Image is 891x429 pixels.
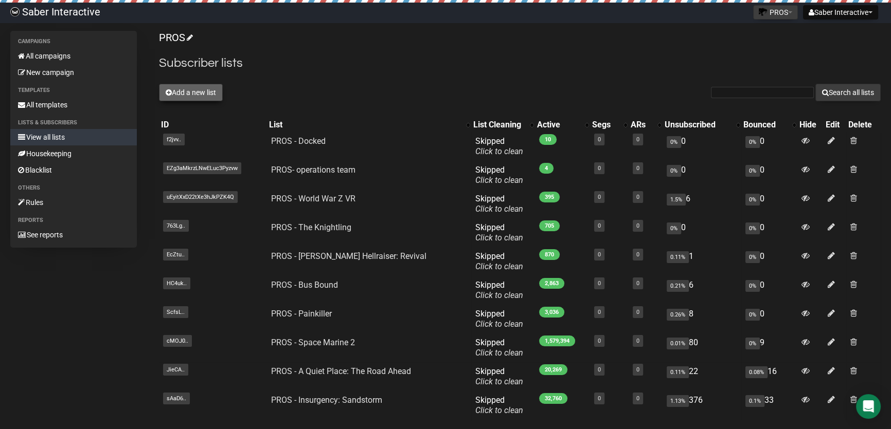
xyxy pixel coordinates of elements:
td: 0 [741,161,797,190]
span: HC4uk.. [163,277,190,289]
span: JieCA.. [163,364,188,376]
span: 0.01% [667,338,689,349]
img: favicons [759,8,767,16]
a: Click to clean [475,319,523,329]
a: PROS [159,31,191,44]
td: 0 [663,161,741,190]
span: 0% [745,136,760,148]
th: Unsubscribed: No sort applied, activate to apply an ascending sort [663,118,741,132]
span: 395 [539,192,560,202]
div: ARs [631,120,652,130]
div: Active [537,120,580,130]
a: Click to clean [475,233,523,243]
span: 870 [539,249,560,260]
a: 0 [598,136,601,143]
a: Click to clean [475,175,523,185]
a: PROS - Bus Bound [271,280,338,290]
th: Bounced: No sort applied, activate to apply an ascending sort [741,118,797,132]
td: 0 [741,247,797,276]
a: 0 [636,136,639,143]
span: 0% [745,194,760,206]
h2: Subscriber lists [159,54,881,72]
a: See reports [10,227,137,243]
li: Lists & subscribers [10,117,137,129]
a: PROS - The Knightling [271,222,351,232]
a: 0 [636,309,639,315]
span: 0% [745,165,760,177]
div: Segs [592,120,618,130]
button: Search all lists [815,84,881,101]
div: Bounced [743,120,787,130]
div: Delete [848,120,879,130]
span: 1.13% [667,395,689,407]
th: Segs: No sort applied, activate to apply an ascending sort [590,118,629,132]
a: 0 [598,338,601,344]
span: 0% [745,338,760,349]
span: 20,269 [539,364,567,375]
span: Skipped [475,222,523,243]
a: Click to clean [475,262,523,271]
a: Rules [10,194,137,211]
a: Click to clean [475,348,523,358]
a: 0 [598,165,601,172]
td: 1 [663,247,741,276]
a: 0 [598,366,601,373]
span: Skipped [475,165,523,185]
span: 0.11% [667,251,689,263]
span: 705 [539,220,560,231]
span: Skipped [475,251,523,271]
td: 376 [663,391,741,420]
span: 0% [745,309,760,321]
span: 0% [667,136,681,148]
span: 0% [667,222,681,234]
td: 0 [741,305,797,333]
span: cMOJ0.. [163,335,192,347]
a: New campaign [10,64,137,81]
td: 0 [741,218,797,247]
a: 0 [636,280,639,287]
td: 0 [741,132,797,161]
a: Click to clean [475,146,523,156]
a: PROS - Docked [271,136,326,146]
a: 0 [598,395,601,402]
a: 0 [636,222,639,229]
span: 10 [539,134,557,145]
div: Hide [799,120,822,130]
a: 0 [598,280,601,287]
span: Skipped [475,194,523,214]
td: 0 [741,190,797,218]
span: Skipped [475,338,523,358]
a: All templates [10,97,137,113]
a: Click to clean [475,405,523,415]
span: EcZtu.. [163,249,188,260]
a: PROS - [PERSON_NAME] Hellraiser: Revival [271,251,426,261]
a: PROS- operations team [271,165,355,175]
span: sAaD6.. [163,393,190,404]
li: Campaigns [10,35,137,48]
span: 1.5% [667,194,686,206]
a: PROS - Space Marine 2 [271,338,355,347]
td: 6 [663,276,741,305]
th: Edit: No sort applied, sorting is disabled [824,118,846,132]
button: PROS [753,5,798,20]
div: List [269,120,461,130]
span: f2jvv.. [163,134,185,145]
span: 3,036 [539,307,564,318]
span: Skipped [475,280,523,300]
td: 0 [663,132,741,161]
a: 0 [636,366,639,373]
span: 1,579,394 [539,335,575,346]
td: 22 [663,362,741,391]
span: 0.11% [667,366,689,378]
span: Skipped [475,395,523,415]
span: 0.21% [667,280,689,292]
span: 2,863 [539,278,564,289]
span: 0% [745,222,760,234]
th: Hide: No sort applied, sorting is disabled [797,118,824,132]
td: 6 [663,190,741,218]
a: 0 [636,165,639,172]
a: PROS - Painkiller [271,309,332,319]
a: Click to clean [475,377,523,386]
div: Open Intercom Messenger [856,394,881,419]
td: 0 [741,276,797,305]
